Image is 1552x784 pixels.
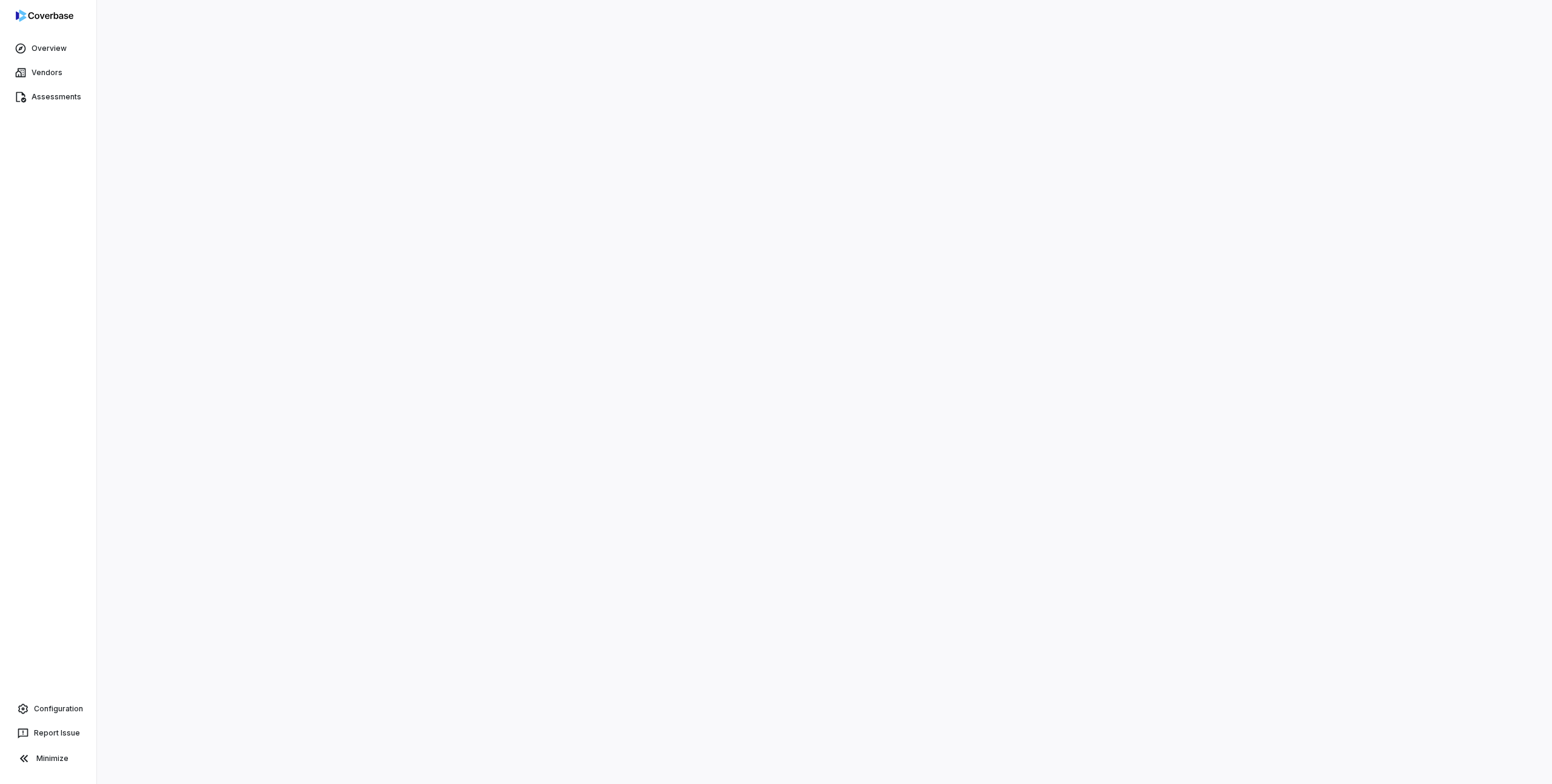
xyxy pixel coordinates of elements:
a: Vendors [2,62,94,84]
a: Overview [2,38,94,59]
button: Minimize [5,746,92,771]
a: Assessments [2,86,94,108]
img: logo-D7KZi-bG.svg [16,10,73,22]
a: Configuration [5,698,92,720]
button: Report Issue [5,722,92,744]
